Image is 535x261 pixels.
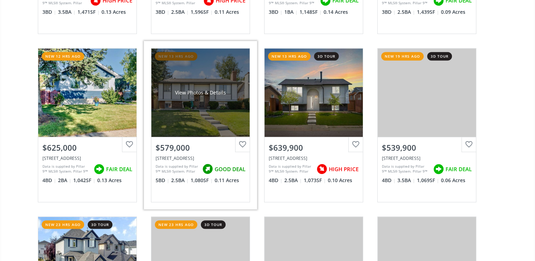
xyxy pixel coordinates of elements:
span: 0.13 Acres [97,177,122,184]
img: rating icon [431,162,446,176]
div: View Photos & Details [175,89,226,96]
div: Data is supplied by Pillar 9™ MLS® System. Pillar 9™ is the owner of the copyright in its MLS® Sy... [42,164,90,174]
div: $579,000 [156,142,245,153]
div: Data is supplied by Pillar 9™ MLS® System. Pillar 9™ is the owner of the copyright in its MLS® Sy... [382,164,430,174]
div: 6022 Martingrove Road NE, Calgary, AB T3J 2M8 [382,155,472,161]
span: 0.09 Acres [441,8,465,16]
span: 3 BD [42,8,56,16]
a: new 13 hrs ago3d tour$639,900[STREET_ADDRESS]Data is supplied by Pillar 9™ MLS® System. Pillar 9™... [257,41,370,209]
span: 0.14 Acres [324,8,348,16]
span: 2.5 BA [397,8,415,16]
div: $639,900 [269,142,359,153]
span: HIGH PRICE [329,166,359,173]
span: 5 BD [156,177,169,184]
span: 4 BD [382,177,396,184]
span: 3 BD [269,8,283,16]
span: 1 BA [284,8,298,16]
div: Data is supplied by Pillar 9™ MLS® System. Pillar 9™ is the owner of the copyright in its MLS® Sy... [156,164,199,174]
div: $539,900 [382,142,472,153]
span: 4 BD [42,177,56,184]
a: new 19 hrs ago3d tour$539,900[STREET_ADDRESS]Data is supplied by Pillar 9™ MLS® System. Pillar 9™... [370,41,483,209]
span: 0.06 Acres [441,177,465,184]
span: 0.10 Acres [328,177,352,184]
span: 1,148 SF [300,8,322,16]
div: 1011 18A Street NE, Calgary, AB T2E 4W3 [42,155,132,161]
span: 3.5 BA [58,8,76,16]
div: Data is supplied by Pillar 9™ MLS® System. Pillar 9™ is the owner of the copyright in its MLS® Sy... [269,164,313,174]
span: GOOD DEAL [215,166,245,173]
a: new 13 hrs agoView Photos & Details$579,000[STREET_ADDRESS]Data is supplied by Pillar 9™ MLS® Sys... [144,41,257,209]
img: rating icon [92,162,106,176]
span: FAIR DEAL [446,166,472,173]
span: 3 BD [382,8,396,16]
span: 2 BA [58,177,71,184]
img: rating icon [200,162,215,176]
div: $625,000 [42,142,132,153]
span: 2.5 BA [171,8,189,16]
div: 992 Rundlecairn Way NE, Calgary, AB T1Y 2X2 [269,155,359,161]
span: 1,439 SF [417,8,439,16]
div: 483 Cedarpark Drive SW, Calgary, AB T2W 2J8 [156,155,245,161]
span: 1,596 SF [191,8,213,16]
span: FAIR DEAL [106,166,132,173]
span: 1,042 SF [73,177,95,184]
span: 1,471 SF [77,8,100,16]
span: 3.5 BA [397,177,415,184]
span: 3 BD [156,8,169,16]
span: 4 BD [269,177,283,184]
span: 1,080 SF [191,177,213,184]
a: new 12 hrs ago$625,000[STREET_ADDRESS]Data is supplied by Pillar 9™ MLS® System. Pillar 9™ is the... [31,41,144,209]
span: 0.13 Acres [101,8,126,16]
span: 2.5 BA [284,177,302,184]
img: rating icon [315,162,329,176]
span: 2.5 BA [171,177,189,184]
span: 0.11 Acres [215,8,239,16]
span: 1,073 SF [304,177,326,184]
span: 1,069 SF [417,177,439,184]
span: 0.11 Acres [215,177,239,184]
